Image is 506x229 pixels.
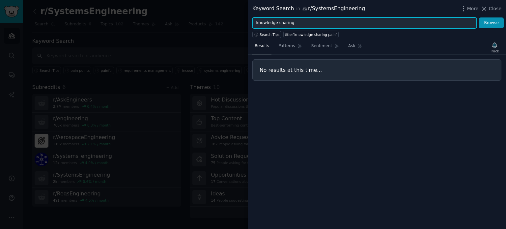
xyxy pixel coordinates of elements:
[479,17,504,29] button: Browse
[285,32,337,37] div: title:"knowledge sharing pain"
[252,41,271,54] a: Results
[348,43,355,49] span: Ask
[276,41,304,54] a: Patterns
[283,31,339,38] a: title:"knowledge sharing pain"
[467,5,479,12] span: More
[481,5,501,12] button: Close
[278,43,295,49] span: Patterns
[260,67,494,73] h3: No results at this time...
[255,43,269,49] span: Results
[252,31,281,38] button: Search Tips
[252,5,365,13] div: Keyword Search r/SystemsEngineering
[311,43,332,49] span: Sentiment
[260,32,280,37] span: Search Tips
[489,5,501,12] span: Close
[252,17,477,29] input: Try a keyword related to your business
[309,41,341,54] a: Sentiment
[346,41,365,54] a: Ask
[296,6,300,12] span: in
[460,5,479,12] button: More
